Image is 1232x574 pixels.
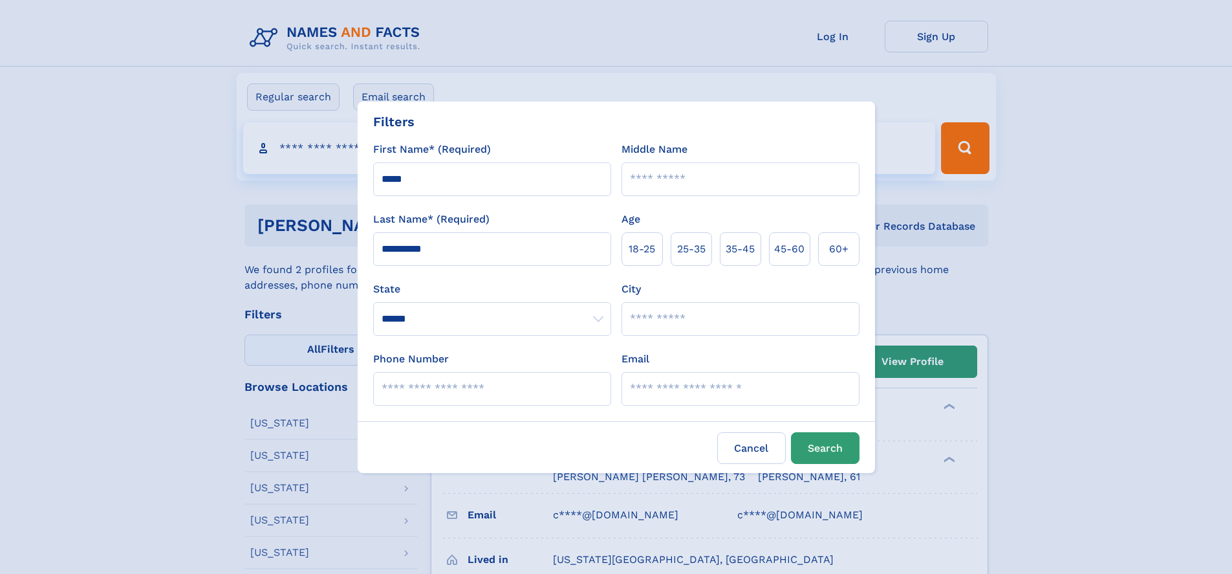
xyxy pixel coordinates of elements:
[717,432,786,464] label: Cancel
[726,241,755,257] span: 35‑45
[373,142,491,157] label: First Name* (Required)
[621,212,640,227] label: Age
[373,281,611,297] label: State
[373,351,449,367] label: Phone Number
[621,351,649,367] label: Email
[621,281,641,297] label: City
[373,212,490,227] label: Last Name* (Required)
[629,241,655,257] span: 18‑25
[774,241,805,257] span: 45‑60
[621,142,687,157] label: Middle Name
[373,112,415,131] div: Filters
[829,241,848,257] span: 60+
[677,241,706,257] span: 25‑35
[791,432,859,464] button: Search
